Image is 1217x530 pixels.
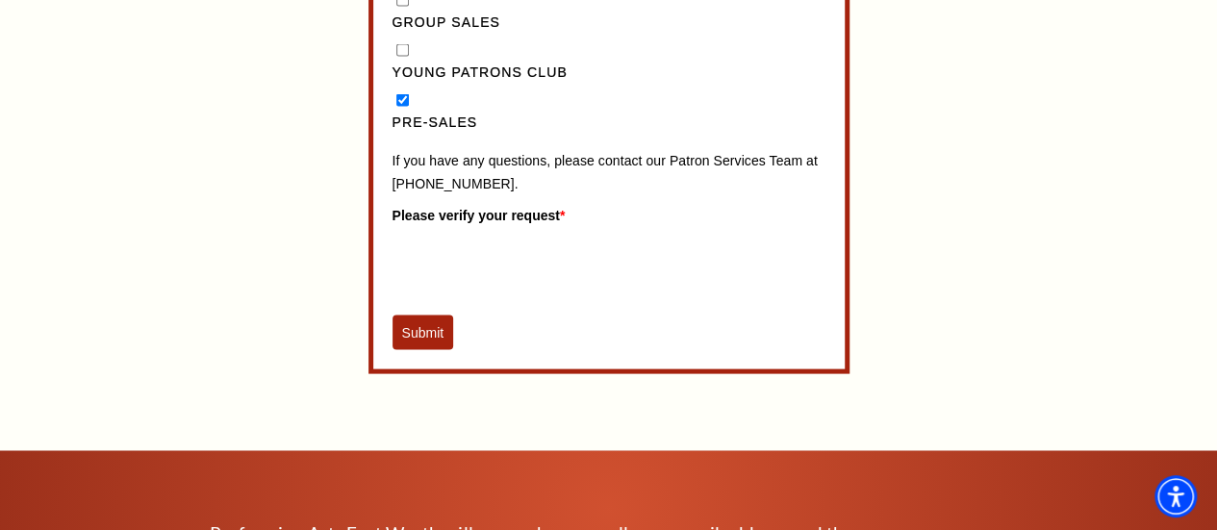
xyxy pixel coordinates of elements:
[393,150,825,195] p: If you have any questions, please contact our Patron Services Team at [PHONE_NUMBER].
[393,12,825,35] label: Group Sales
[393,231,685,306] iframe: reCAPTCHA
[393,62,825,85] label: Young Patrons Club
[1154,475,1197,517] div: Accessibility Menu
[393,205,825,226] label: Please verify your request
[393,112,825,135] label: Pre-Sales
[393,315,454,350] button: Submit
